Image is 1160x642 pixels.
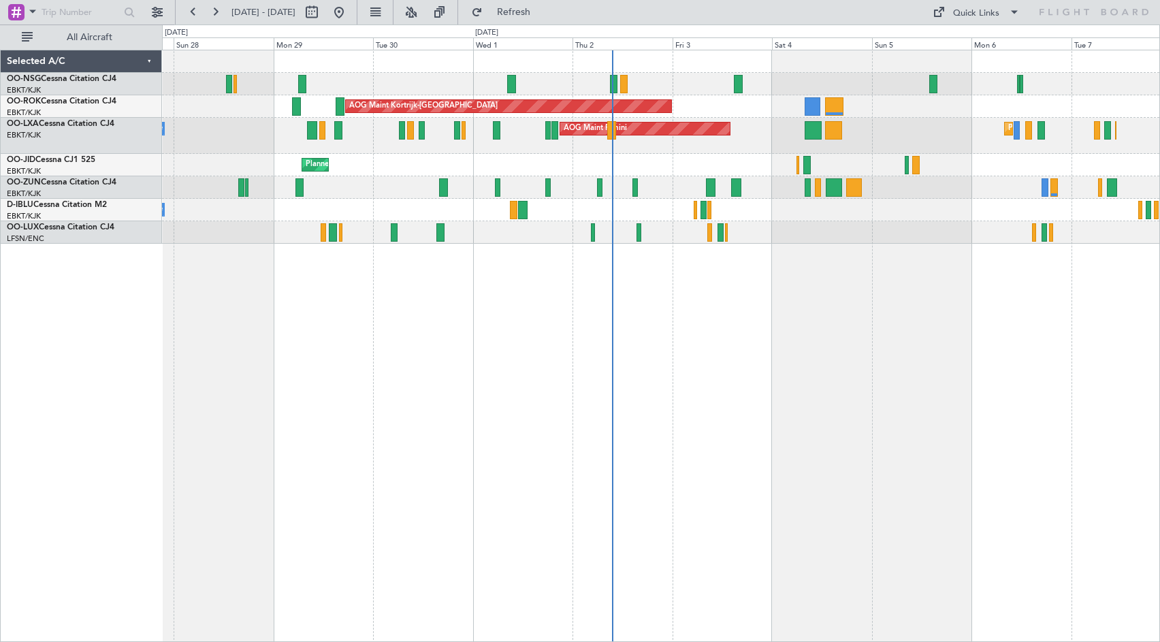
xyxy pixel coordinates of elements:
[475,27,498,39] div: [DATE]
[473,37,573,50] div: Wed 1
[573,37,673,50] div: Thu 2
[7,120,39,128] span: OO-LXA
[673,37,773,50] div: Fri 3
[465,1,547,23] button: Refresh
[7,201,33,209] span: D-IBLU
[7,223,39,231] span: OO-LUX
[7,178,41,187] span: OO-ZUN
[872,37,972,50] div: Sun 5
[971,37,1072,50] div: Mon 6
[15,27,148,48] button: All Aircraft
[35,33,144,42] span: All Aircraft
[7,201,107,209] a: D-IBLUCessna Citation M2
[485,7,543,17] span: Refresh
[306,155,464,175] div: Planned Maint Kortrijk-[GEOGRAPHIC_DATA]
[274,37,374,50] div: Mon 29
[174,37,274,50] div: Sun 28
[7,189,41,199] a: EBKT/KJK
[7,97,116,106] a: OO-ROKCessna Citation CJ4
[7,108,41,118] a: EBKT/KJK
[953,7,999,20] div: Quick Links
[7,75,116,83] a: OO-NSGCessna Citation CJ4
[7,211,41,221] a: EBKT/KJK
[349,96,498,116] div: AOG Maint Kortrijk-[GEOGRAPHIC_DATA]
[231,6,295,18] span: [DATE] - [DATE]
[772,37,872,50] div: Sat 4
[7,156,95,164] a: OO-JIDCessna CJ1 525
[165,27,188,39] div: [DATE]
[7,85,41,95] a: EBKT/KJK
[7,178,116,187] a: OO-ZUNCessna Citation CJ4
[7,234,44,244] a: LFSN/ENC
[564,118,627,139] div: AOG Maint Rimini
[7,166,41,176] a: EBKT/KJK
[42,2,120,22] input: Trip Number
[7,130,41,140] a: EBKT/KJK
[7,75,41,83] span: OO-NSG
[7,97,41,106] span: OO-ROK
[7,223,114,231] a: OO-LUXCessna Citation CJ4
[7,156,35,164] span: OO-JID
[7,120,114,128] a: OO-LXACessna Citation CJ4
[373,37,473,50] div: Tue 30
[926,1,1027,23] button: Quick Links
